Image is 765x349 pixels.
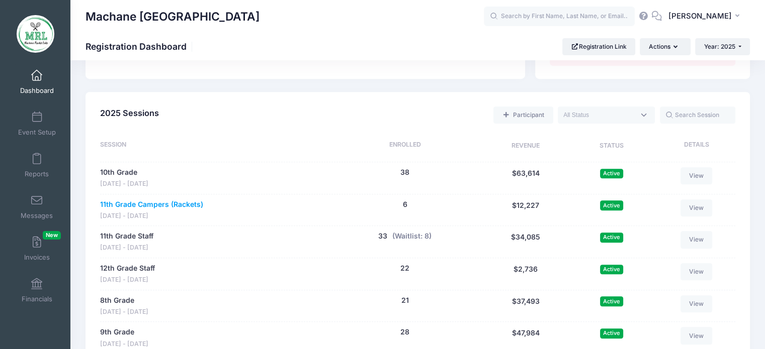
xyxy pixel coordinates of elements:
[400,327,409,337] button: 28
[562,38,635,55] a: Registration Link
[18,128,56,137] span: Event Setup
[100,243,153,253] span: [DATE] - [DATE]
[100,167,137,178] a: 10th Grade
[600,200,623,210] span: Active
[681,295,713,312] a: View
[13,189,61,224] a: Messages
[13,231,61,266] a: InvoicesNew
[100,263,155,274] a: 12th Grade Staff
[400,167,409,178] button: 38
[600,296,623,306] span: Active
[403,199,407,210] button: 6
[660,106,735,124] input: Search Session
[681,231,713,248] a: View
[570,140,653,152] div: Status
[401,295,409,306] button: 21
[86,41,195,52] h1: Registration Dashboard
[481,231,570,253] div: $34,085
[481,295,570,317] div: $37,493
[13,148,61,183] a: Reports
[20,86,54,95] span: Dashboard
[13,273,61,308] a: Financials
[100,339,148,349] span: [DATE] - [DATE]
[43,231,61,240] span: New
[668,11,732,22] span: [PERSON_NAME]
[563,110,635,120] textarea: Search
[17,15,54,53] img: Machane Racket Lake
[600,169,623,178] span: Active
[25,170,49,178] span: Reports
[600,265,623,274] span: Active
[100,199,203,210] a: 11th Grade Campers (Rackets)
[392,231,432,242] button: (Waitlist: 8)
[681,327,713,344] a: View
[100,231,153,242] a: 11th Grade Staff
[704,43,735,50] span: Year: 2025
[329,140,481,152] div: Enrolled
[662,5,750,28] button: [PERSON_NAME]
[681,167,713,184] a: View
[100,211,203,221] span: [DATE] - [DATE]
[100,179,148,189] span: [DATE] - [DATE]
[484,7,635,27] input: Search by First Name, Last Name, or Email...
[100,295,134,306] a: 8th Grade
[13,64,61,99] a: Dashboard
[100,307,148,317] span: [DATE] - [DATE]
[600,328,623,338] span: Active
[400,263,409,274] button: 22
[481,199,570,221] div: $12,227
[681,263,713,280] a: View
[653,140,735,152] div: Details
[481,327,570,348] div: $47,984
[640,38,690,55] button: Actions
[481,263,570,285] div: $2,736
[681,199,713,216] a: View
[100,327,134,337] a: 9th Grade
[481,167,570,189] div: $63,614
[21,211,53,220] span: Messages
[695,38,750,55] button: Year: 2025
[378,231,387,242] button: 33
[100,140,329,152] div: Session
[100,108,159,118] span: 2025 Sessions
[13,106,61,141] a: Event Setup
[100,275,155,285] span: [DATE] - [DATE]
[24,253,50,262] span: Invoices
[600,232,623,242] span: Active
[493,106,553,124] a: Add a new manual registration
[22,295,52,303] span: Financials
[481,140,570,152] div: Revenue
[86,5,260,28] h1: Machane [GEOGRAPHIC_DATA]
